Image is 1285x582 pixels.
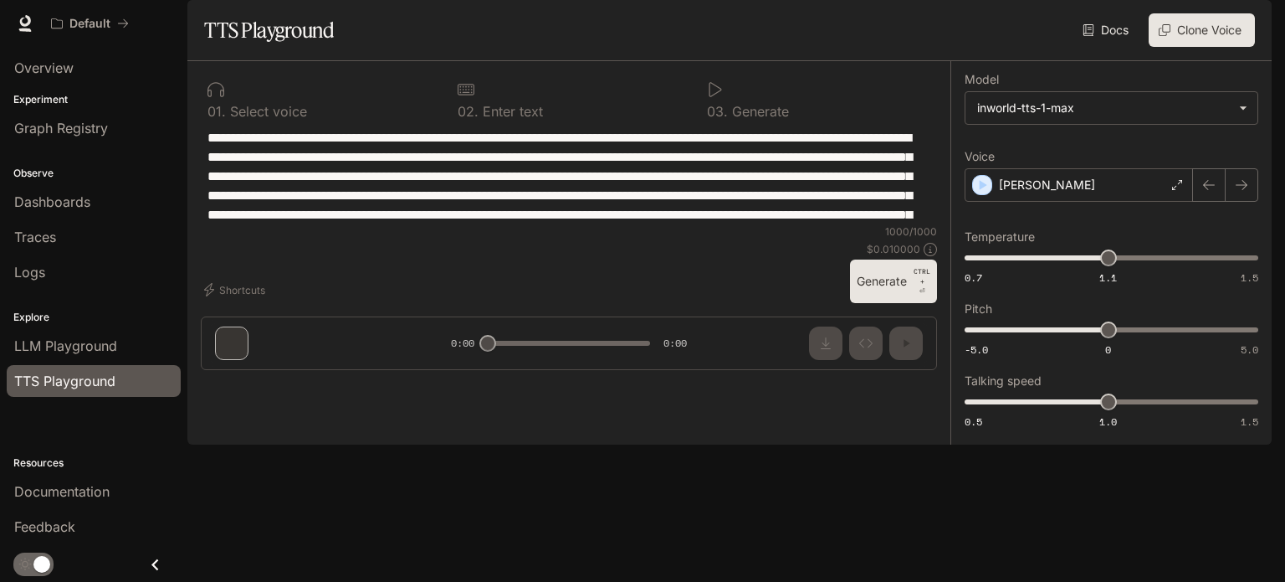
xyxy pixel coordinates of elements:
p: Default [69,17,110,31]
p: Voice [965,151,995,162]
span: 5.0 [1241,343,1258,357]
span: 1.5 [1241,415,1258,429]
p: CTRL + [914,266,930,286]
p: Talking speed [965,375,1042,387]
span: 1.5 [1241,270,1258,285]
p: 0 2 . [458,105,479,118]
span: 1.1 [1099,270,1117,285]
span: 0 [1105,343,1111,357]
div: inworld-tts-1-max [965,92,1257,124]
span: 0.7 [965,270,982,285]
p: Model [965,74,999,85]
span: 0.5 [965,415,982,429]
p: Select voice [226,105,307,118]
span: -5.0 [965,343,988,357]
a: Docs [1079,13,1135,47]
div: inworld-tts-1-max [977,100,1231,116]
p: 0 1 . [207,105,226,118]
button: GenerateCTRL +⏎ [850,260,937,303]
p: Temperature [965,231,1035,243]
p: 0 3 . [707,105,728,118]
p: [PERSON_NAME] [999,177,1095,193]
button: All workspaces [44,7,136,40]
button: Clone Voice [1149,13,1255,47]
p: Enter text [479,105,543,118]
span: 1.0 [1099,415,1117,429]
p: ⏎ [914,266,930,296]
button: Shortcuts [201,276,272,303]
p: Pitch [965,303,992,315]
h1: TTS Playground [204,13,334,47]
p: Generate [728,105,789,118]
